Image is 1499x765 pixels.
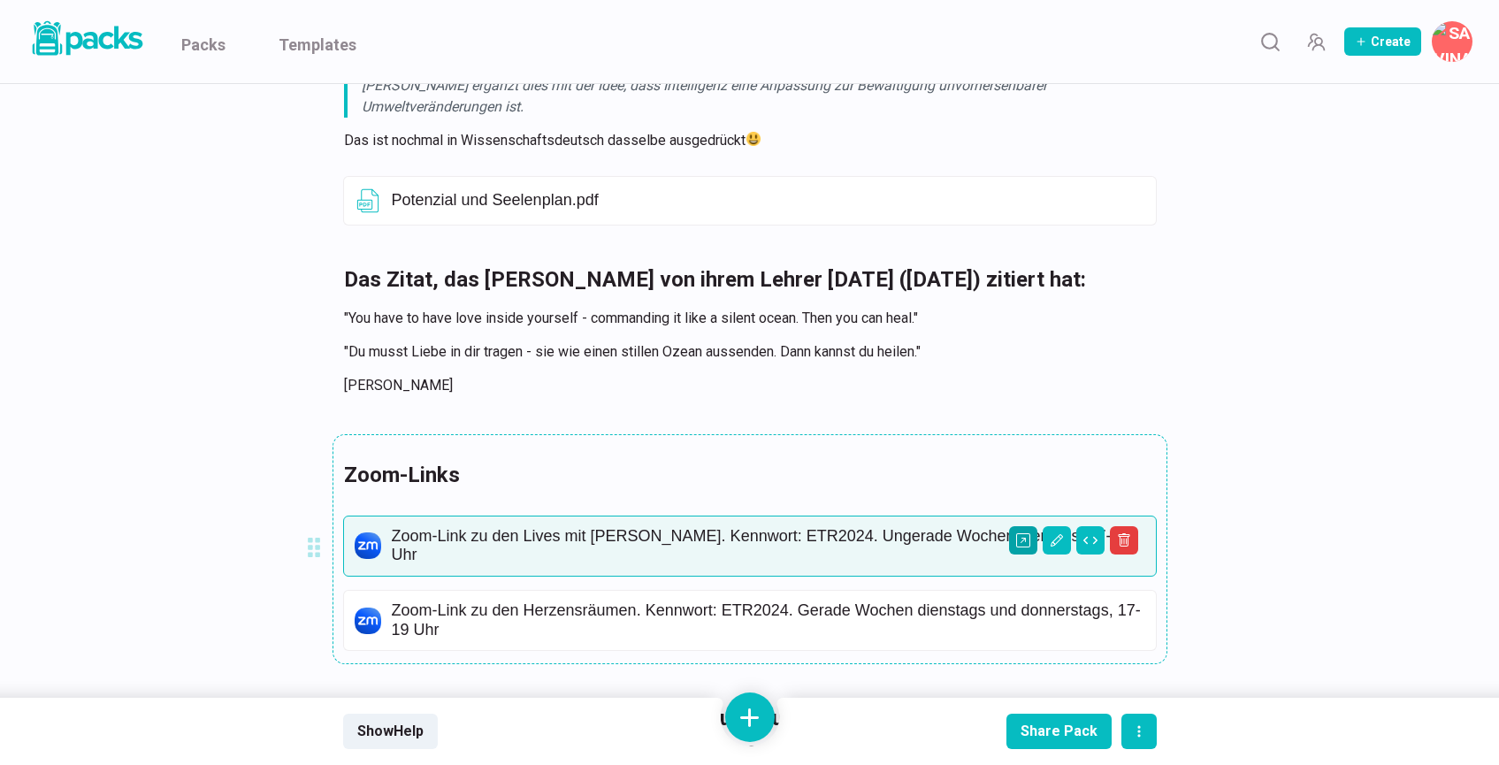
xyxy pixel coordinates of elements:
button: Delete asset [1110,526,1138,555]
p: [PERSON_NAME] [344,375,1135,396]
button: ShowHelp [343,714,438,749]
h3: Zoom-Links [344,459,1135,491]
a: Packs logo [27,18,146,65]
div: Share Pack [1021,723,1097,739]
button: Savina Tilmann [1432,21,1472,62]
p: "Du musst Liebe in dir tragen - sie wie einen stillen Ozean aussenden. Dann kannst du heilen." [344,341,1135,363]
em: [PERSON_NAME] ergänzt dies mit der Idee, dass Intelligenz eine Anpassung zur Bewältigung unvorher... [362,77,1047,115]
button: Edit asset [1043,526,1071,555]
p: Zoom-Link zu den Herzensräumen. Kennwort: ETR2024. Gerade Wochen dienstags und donnerstags, 17-19... [392,601,1145,639]
img: link icon [355,532,381,559]
h3: Das Zitat, das [PERSON_NAME] von ihrem Lehrer [DATE] ([DATE]) zitiert hat: [344,264,1135,295]
p: "You have to have love inside yourself - commanding it like a silent ocean. Then you can heal." [344,308,1135,329]
p: Das ist nochmal in Wissenschaftsdeutsch dasselbe ausgedrückt [344,130,1135,151]
button: Manage Team Invites [1298,24,1334,59]
button: Open external link [1009,526,1037,555]
img: link icon [355,608,381,634]
img: Packs logo [27,18,146,59]
img: 😃 [746,132,761,146]
button: actions [1121,714,1157,749]
p: Zoom-Link zu den Lives mit [PERSON_NAME]. Kennwort: ETR2024. Ungerade Wochen dientags, 17-19 Uhr [392,527,1145,565]
button: Search [1252,24,1288,59]
button: Change view [1076,526,1105,555]
button: Create Pack [1344,27,1421,56]
button: Share Pack [1006,714,1112,749]
p: Potenzial und Seelenplan.pdf [392,191,1145,210]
